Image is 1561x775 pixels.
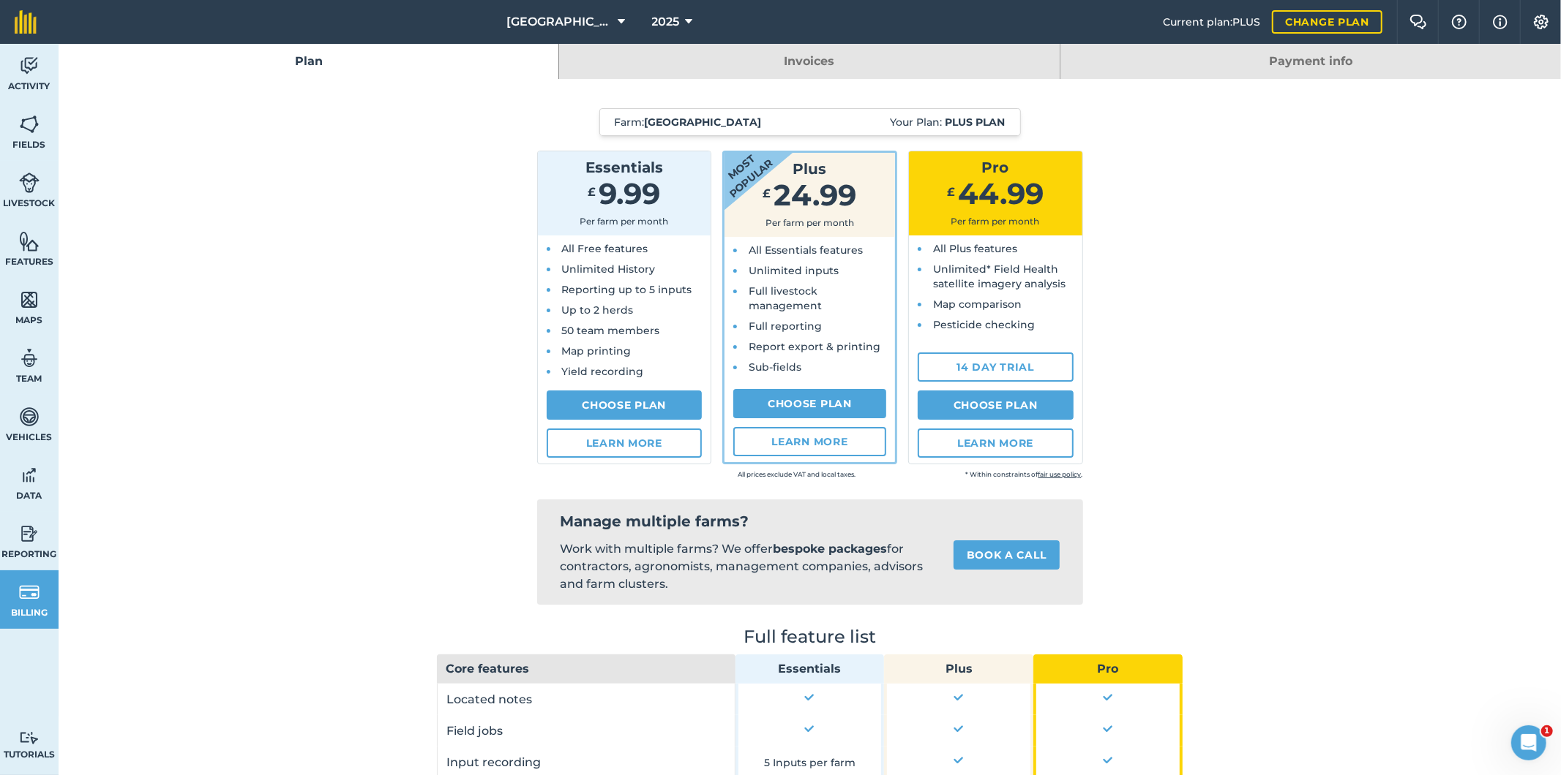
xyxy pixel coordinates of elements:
a: Invoices [559,44,1059,79]
span: Per farm per month [951,216,1040,227]
span: 9.99 [599,175,660,211]
strong: bespoke packages [774,542,888,556]
img: svg+xml;base64,PD94bWwgdmVyc2lvbj0iMS4wIiBlbmNvZGluZz0idXRmLTgiPz4KPCEtLSBHZW5lcmF0b3I6IEFkb2JlIE... [19,464,40,486]
span: Farm : [615,115,762,129]
iframe: Intercom live chat [1511,725,1546,760]
span: Current plan : PLUS [1163,14,1260,30]
img: Yes [951,752,967,767]
a: Book a call [954,540,1060,570]
strong: [GEOGRAPHIC_DATA] [645,116,762,129]
a: fair use policy [1038,470,1082,478]
img: Yes [1100,689,1116,704]
span: 2025 [652,13,680,31]
img: Yes [951,721,967,736]
th: Essentials [735,654,885,684]
img: Yes [1100,752,1116,767]
small: All prices exclude VAT and local taxes. [628,467,856,482]
span: Sub-fields [749,360,801,374]
span: All Plus features [933,242,1017,255]
p: Work with multiple farms? We offer for contractors, agronomists, management companies, advisors a... [561,540,930,593]
span: Yield recording [562,365,644,378]
img: Yes [801,721,817,736]
img: svg+xml;base64,PHN2ZyB4bWxucz0iaHR0cDovL3d3dy53My5vcmcvMjAwMC9zdmciIHdpZHRoPSI1NiIgaGVpZ2h0PSI2MC... [19,289,40,311]
td: Located notes [437,684,735,715]
a: Choose Plan [733,389,886,418]
span: All Free features [562,242,648,255]
span: All Essentials features [749,243,863,257]
img: svg+xml;base64,PD94bWwgdmVyc2lvbj0iMS4wIiBlbmNvZGluZz0idXRmLTgiPz4KPCEtLSBHZW5lcmF0b3I6IEFkb2JlIE... [19,523,40,545]
img: svg+xml;base64,PHN2ZyB4bWxucz0iaHR0cDovL3d3dy53My5vcmcvMjAwMC9zdmciIHdpZHRoPSI1NiIgaGVpZ2h0PSI2MC... [19,113,40,135]
span: [GEOGRAPHIC_DATA] [507,13,613,31]
img: svg+xml;base64,PHN2ZyB4bWxucz0iaHR0cDovL3d3dy53My5vcmcvMjAwMC9zdmciIHdpZHRoPSI1NiIgaGVpZ2h0PSI2MC... [19,230,40,252]
img: A question mark icon [1450,15,1468,29]
a: Choose Plan [547,390,703,420]
h2: Manage multiple farms? [561,511,1060,532]
th: Plus [884,654,1033,684]
span: £ [947,185,955,199]
img: svg+xml;base64,PD94bWwgdmVyc2lvbj0iMS4wIiBlbmNvZGluZz0idXRmLTgiPz4KPCEtLSBHZW5lcmF0b3I6IEFkb2JlIE... [19,347,40,369]
span: 44.99 [958,175,1044,211]
strong: Most popular [681,110,801,222]
span: Full reporting [749,320,822,333]
a: Learn more [918,428,1074,458]
img: A cog icon [1532,15,1550,29]
span: 50 team members [562,324,660,337]
span: £ [763,186,771,200]
span: Plus [793,160,827,178]
img: svg+xml;base64,PD94bWwgdmVyc2lvbj0iMS4wIiBlbmNvZGluZz0idXRmLTgiPz4KPCEtLSBHZW5lcmF0b3I6IEFkb2JlIE... [19,581,40,603]
span: £ [588,185,596,199]
img: svg+xml;base64,PHN2ZyB4bWxucz0iaHR0cDovL3d3dy53My5vcmcvMjAwMC9zdmciIHdpZHRoPSIxNyIgaGVpZ2h0PSIxNy... [1493,13,1508,31]
strong: Plus plan [946,116,1006,129]
a: Plan [59,44,558,79]
small: * Within constraints of . [856,467,1083,482]
span: Essentials [585,159,663,176]
span: 1 [1541,725,1553,737]
span: Report export & printing [749,340,880,353]
span: Pesticide checking [933,318,1035,331]
img: svg+xml;base64,PD94bWwgdmVyc2lvbj0iMS4wIiBlbmNvZGluZz0idXRmLTgiPz4KPCEtLSBHZW5lcmF0b3I6IEFkb2JlIE... [19,172,40,194]
img: svg+xml;base64,PD94bWwgdmVyc2lvbj0iMS4wIiBlbmNvZGluZz0idXRmLTgiPz4KPCEtLSBHZW5lcmF0b3I6IEFkb2JlIE... [19,406,40,428]
td: Field jobs [437,715,735,746]
img: Two speech bubbles overlapping with the left bubble in the forefront [1410,15,1427,29]
a: Learn more [733,427,886,456]
a: Choose Plan [918,390,1074,420]
img: svg+xml;base64,PD94bWwgdmVyc2lvbj0iMS4wIiBlbmNvZGluZz0idXRmLTgiPz4KPCEtLSBHZW5lcmF0b3I6IEFkb2JlIE... [19,731,40,745]
img: Yes [1100,721,1116,736]
a: Learn more [547,428,703,458]
span: Up to 2 herds [562,303,634,317]
span: Per farm per month [580,216,668,227]
th: Pro [1033,654,1183,684]
span: Your Plan: [891,115,1006,129]
a: Payment info [1060,44,1561,79]
img: svg+xml;base64,PD94bWwgdmVyc2lvbj0iMS4wIiBlbmNvZGluZz0idXRmLTgiPz4KPCEtLSBHZW5lcmF0b3I6IEFkb2JlIE... [19,55,40,77]
span: Map printing [562,344,632,358]
span: Per farm per month [765,217,854,228]
span: Unlimited inputs [749,264,839,277]
img: Yes [801,689,817,704]
img: Yes [951,689,967,704]
a: 14 day trial [918,352,1074,382]
span: Map comparison [933,298,1022,311]
span: 24.99 [774,177,857,213]
span: Reporting up to 5 inputs [562,283,692,296]
span: Unlimited* Field Health satellite imagery analysis [933,262,1066,290]
img: fieldmargin Logo [15,10,37,34]
h2: Full feature list [437,628,1183,646]
span: Pro [982,159,1009,176]
span: Unlimited History [562,262,656,276]
th: Core features [437,654,735,684]
span: Full livestock management [749,284,822,312]
a: Change plan [1272,10,1382,34]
